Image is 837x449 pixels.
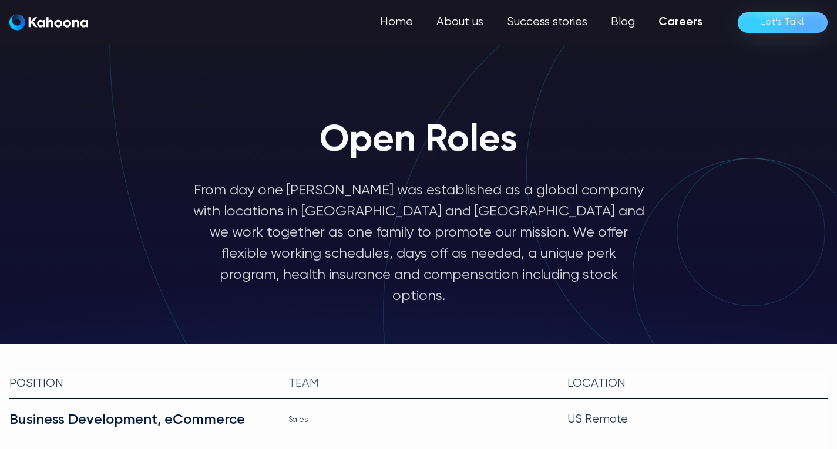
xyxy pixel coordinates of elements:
[9,14,88,31] img: Kahoona logo white
[567,374,828,393] div: Location
[288,374,549,393] div: team
[495,11,599,34] a: Success stories
[599,11,647,34] a: Blog
[9,374,270,393] div: Position
[9,399,828,441] a: Business Development, eCommerceSalesUS Remote
[761,13,804,32] div: Let’s Talk!
[567,410,828,429] div: US Remote
[425,11,495,34] a: About us
[368,11,425,34] a: Home
[320,120,517,161] h1: Open Roles
[647,11,714,34] a: Careers
[738,12,828,33] a: Let’s Talk!
[288,410,549,429] div: Sales
[9,410,270,429] div: Business Development, eCommerce
[9,14,88,31] a: home
[193,180,644,306] p: From day one [PERSON_NAME] was established as a global company with locations in [GEOGRAPHIC_DATA...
